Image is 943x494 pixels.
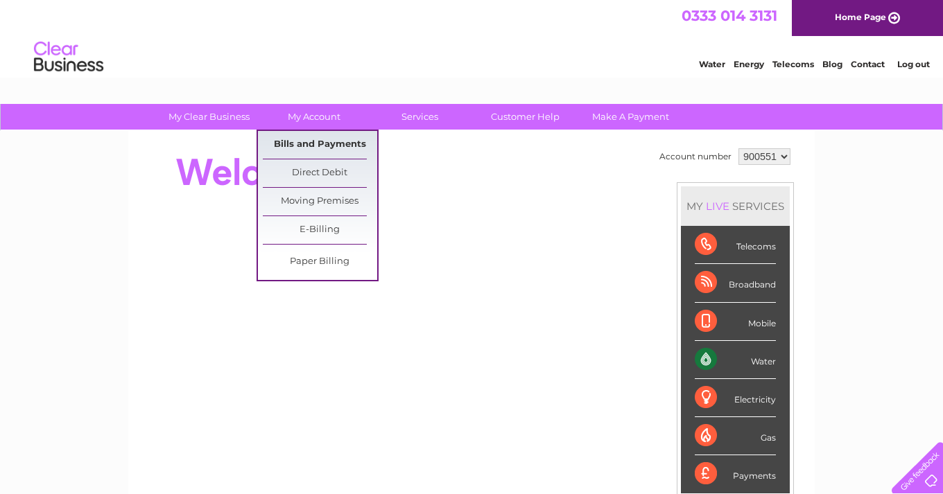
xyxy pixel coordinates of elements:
a: Telecoms [772,59,814,69]
div: MY SERVICES [681,186,790,226]
a: Water [699,59,725,69]
div: Gas [695,417,776,455]
a: Blog [822,59,842,69]
a: Contact [851,59,885,69]
a: Direct Debit [263,159,377,187]
a: Bills and Payments [263,131,377,159]
div: Water [695,341,776,379]
img: logo.png [33,36,104,78]
td: Account number [656,145,735,168]
div: Electricity [695,379,776,417]
div: Clear Business is a trading name of Verastar Limited (registered in [GEOGRAPHIC_DATA] No. 3667643... [145,8,800,67]
a: Make A Payment [573,104,688,130]
div: Mobile [695,303,776,341]
a: Services [363,104,477,130]
a: Log out [897,59,930,69]
div: LIVE [703,200,732,213]
div: Payments [695,455,776,493]
a: Moving Premises [263,188,377,215]
a: Customer Help [468,104,582,130]
a: Energy [734,59,764,69]
a: Paper Billing [263,248,377,276]
a: My Clear Business [152,104,266,130]
a: My Account [257,104,372,130]
a: E-Billing [263,216,377,244]
a: 0333 014 3131 [682,7,777,24]
div: Broadband [695,264,776,302]
div: Telecoms [695,226,776,264]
